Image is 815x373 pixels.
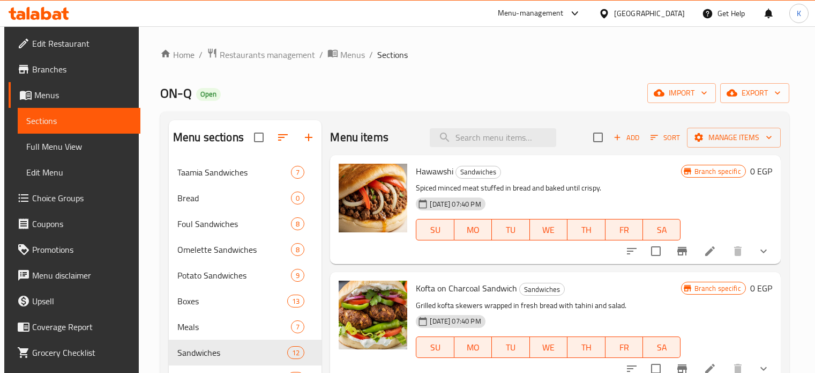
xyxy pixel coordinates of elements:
span: Select to update [645,240,667,262]
span: Add item [609,129,644,146]
span: Foul Sandwiches [177,217,291,230]
li: / [199,48,203,61]
div: Menu-management [498,7,564,20]
button: SU [416,337,454,358]
button: MO [454,219,492,240]
h6: 0 EGP [750,164,772,179]
a: Home [160,48,195,61]
li: / [369,48,373,61]
span: import [656,86,707,100]
div: items [291,243,304,256]
a: Restaurants management [207,48,315,62]
a: Promotions [9,237,140,262]
span: Branch specific [690,166,745,177]
div: Foul Sandwiches8 [169,211,321,237]
span: Potato Sandwiches [177,269,291,282]
button: export [720,83,789,103]
a: Edit Restaurant [9,31,140,56]
span: MO [459,340,488,355]
button: Manage items [687,128,781,148]
span: Sort [650,131,680,144]
button: TH [567,219,605,240]
span: export [729,86,781,100]
button: SU [416,219,454,240]
span: 9 [291,270,304,281]
span: Full Menu View [26,140,132,153]
img: Hawawshi [339,164,407,232]
span: 8 [291,245,304,255]
span: Sandwiches [177,346,287,359]
button: TU [492,219,529,240]
p: Spiced minced meat stuffed in bread and baked until crispy. [416,181,681,195]
span: Menu disclaimer [32,269,132,282]
span: Select all sections [248,126,270,149]
button: show more [751,238,776,264]
button: Add section [296,125,321,150]
span: Choice Groups [32,192,132,204]
span: Promotions [32,243,132,256]
span: Bread [177,192,291,204]
div: Potato Sandwiches9 [169,262,321,288]
a: Menus [327,48,365,62]
button: WE [530,219,567,240]
span: Branches [32,63,132,76]
button: MO [454,337,492,358]
span: Edit Menu [26,166,132,179]
a: Upsell [9,288,140,314]
span: WE [534,340,563,355]
div: items [291,217,304,230]
svg: Show Choices [757,245,770,258]
span: WE [534,222,563,238]
a: Menu disclaimer [9,262,140,288]
span: FR [610,222,639,238]
div: Taamia Sandwiches7 [169,159,321,185]
span: Menus [34,89,132,101]
div: Omelette Sandwiches [177,243,291,256]
span: Select section [587,126,609,149]
span: Add [612,131,641,144]
p: Grilled kofta skewers wrapped in fresh bread with tahini and salad. [416,299,681,312]
a: Branches [9,56,140,82]
span: TU [496,222,525,238]
div: Open [196,88,221,101]
button: delete [725,238,751,264]
a: Edit Menu [18,159,140,185]
span: FR [610,340,639,355]
a: Full Menu View [18,134,140,159]
div: Sandwiches [519,283,565,296]
span: Sandwiches [456,166,500,178]
span: Upsell [32,295,132,308]
button: SA [643,337,681,358]
button: Sort [648,129,683,146]
div: items [291,192,304,204]
span: SU [421,340,450,355]
span: Edit Restaurant [32,37,132,50]
span: 8 [291,219,304,229]
span: TU [496,340,525,355]
button: FR [605,337,643,358]
div: items [287,346,304,359]
span: SU [421,222,450,238]
a: Coverage Report [9,314,140,340]
span: Sections [377,48,408,61]
div: Omelette Sandwiches8 [169,237,321,262]
span: Kofta on Charcoal Sandwich [416,280,517,296]
span: Open [196,90,221,99]
span: 13 [288,296,304,306]
span: Boxes [177,295,287,308]
span: Coverage Report [32,320,132,333]
span: SA [647,222,676,238]
span: SA [647,340,676,355]
li: / [319,48,323,61]
a: Menus [9,82,140,108]
button: sort-choices [619,238,645,264]
span: Menus [340,48,365,61]
div: Sandwiches12 [169,340,321,365]
span: Meals [177,320,291,333]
